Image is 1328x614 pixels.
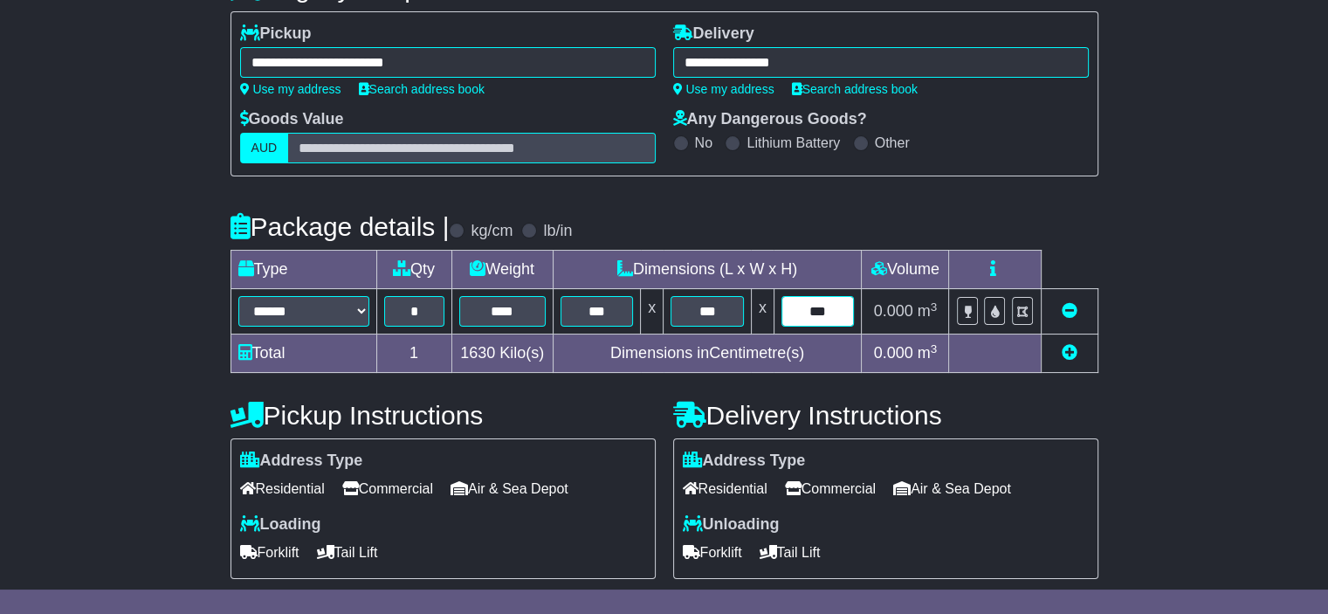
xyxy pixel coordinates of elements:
[918,302,938,320] span: m
[240,515,321,535] label: Loading
[460,344,495,362] span: 1630
[553,251,862,289] td: Dimensions (L x W x H)
[240,110,344,129] label: Goods Value
[543,222,572,241] label: lb/in
[874,344,913,362] span: 0.000
[792,82,918,96] a: Search address book
[376,251,451,289] td: Qty
[240,452,363,471] label: Address Type
[641,289,664,335] td: x
[240,539,299,566] span: Forklift
[874,302,913,320] span: 0.000
[231,251,376,289] td: Type
[240,82,341,96] a: Use my address
[683,475,767,502] span: Residential
[240,24,312,44] label: Pickup
[231,212,450,241] h4: Package details |
[240,475,325,502] span: Residential
[683,515,780,535] label: Unloading
[673,401,1098,430] h4: Delivery Instructions
[862,251,949,289] td: Volume
[342,475,433,502] span: Commercial
[673,24,754,44] label: Delivery
[673,110,867,129] label: Any Dangerous Goods?
[1062,302,1077,320] a: Remove this item
[471,222,513,241] label: kg/cm
[683,539,742,566] span: Forklift
[240,133,289,163] label: AUD
[785,475,876,502] span: Commercial
[317,539,378,566] span: Tail Lift
[359,82,485,96] a: Search address book
[747,135,840,151] label: Lithium Battery
[918,344,938,362] span: m
[376,335,451,373] td: 1
[931,342,938,355] sup: 3
[683,452,806,471] label: Address Type
[751,289,774,335] td: x
[760,539,821,566] span: Tail Lift
[875,135,910,151] label: Other
[451,335,553,373] td: Kilo(s)
[893,475,1011,502] span: Air & Sea Depot
[931,300,938,314] sup: 3
[231,401,656,430] h4: Pickup Instructions
[1062,344,1077,362] a: Add new item
[451,251,553,289] td: Weight
[695,135,712,151] label: No
[673,82,774,96] a: Use my address
[451,475,568,502] span: Air & Sea Depot
[553,335,862,373] td: Dimensions in Centimetre(s)
[231,335,376,373] td: Total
